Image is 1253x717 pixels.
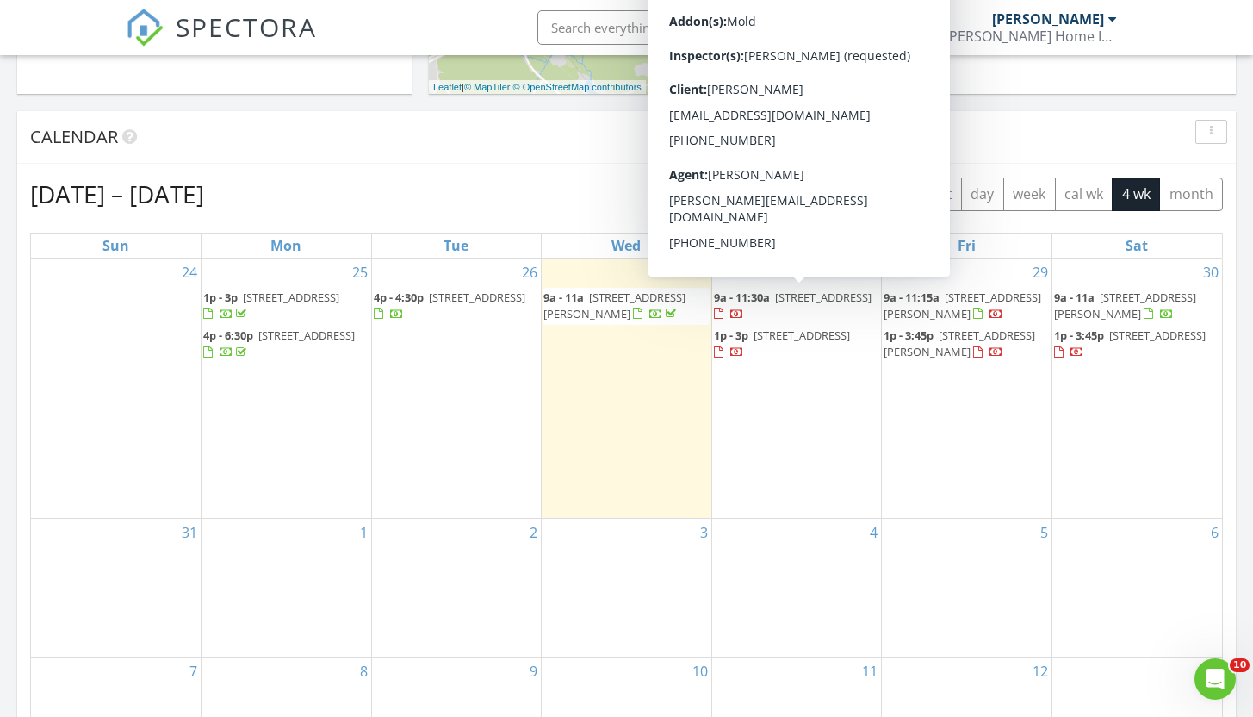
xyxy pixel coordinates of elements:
[374,290,424,305] span: 4p - 4:30p
[884,326,1050,363] a: 1p - 3:45p [STREET_ADDRESS][PERSON_NAME]
[31,519,202,658] td: Go to August 31, 2025
[884,288,1050,325] a: 9a - 11:15a [STREET_ADDRESS][PERSON_NAME]
[542,259,712,519] td: Go to August 27, 2025
[203,326,369,363] a: 4p - 6:30p [STREET_ADDRESS]
[349,259,371,286] a: Go to August 25, 2025
[884,290,1041,321] span: [STREET_ADDRESS][PERSON_NAME]
[1109,327,1206,343] span: [STREET_ADDRESS]
[884,327,1035,359] span: [STREET_ADDRESS][PERSON_NAME]
[884,327,1035,359] a: 1p - 3:45p [STREET_ADDRESS][PERSON_NAME]
[30,177,204,211] h2: [DATE] – [DATE]
[1055,178,1113,211] button: cal wk
[357,658,371,685] a: Go to September 8, 2025
[429,290,525,305] span: [STREET_ADDRESS]
[882,519,1052,658] td: Go to September 5, 2025
[186,658,201,685] a: Go to September 7, 2025
[714,290,770,305] span: 9a - 11:30a
[203,327,253,343] span: 4p - 6:30p
[780,234,814,258] a: Thursday
[518,259,541,286] a: Go to August 26, 2025
[1054,288,1220,325] a: 9a - 11a [STREET_ADDRESS][PERSON_NAME]
[859,259,881,286] a: Go to August 28, 2025
[1159,178,1223,211] button: month
[178,519,201,546] a: Go to August 31, 2025
[954,234,979,258] a: Friday
[543,290,584,305] span: 9a - 11a
[31,259,202,519] td: Go to August 24, 2025
[30,125,118,148] span: Calendar
[1051,519,1222,658] td: Go to September 6, 2025
[429,80,646,95] div: |
[754,327,850,343] span: [STREET_ADDRESS]
[1112,178,1160,211] button: 4 wk
[1029,658,1051,685] a: Go to September 12, 2025
[873,177,914,212] button: Next
[374,288,540,325] a: 4p - 4:30p [STREET_ADDRESS]
[513,82,642,92] a: © OpenStreetMap contributors
[1207,519,1222,546] a: Go to September 6, 2025
[543,288,710,325] a: 9a - 11a [STREET_ADDRESS][PERSON_NAME]
[866,519,881,546] a: Go to September 4, 2025
[202,259,372,519] td: Go to August 25, 2025
[464,82,511,92] a: © MapTiler
[884,327,934,343] span: 1p - 3:45p
[1054,327,1206,359] a: 1p - 3:45p [STREET_ADDRESS]
[1054,290,1196,321] span: [STREET_ADDRESS][PERSON_NAME]
[714,290,872,321] a: 9a - 11:30a [STREET_ADDRESS]
[543,290,685,321] span: [STREET_ADDRESS][PERSON_NAME]
[1200,259,1222,286] a: Go to August 30, 2025
[714,327,850,359] a: 1p - 3p [STREET_ADDRESS]
[1122,234,1151,258] a: Saturday
[1054,290,1095,305] span: 9a - 11a
[711,519,882,658] td: Go to September 4, 2025
[1051,259,1222,519] td: Go to August 30, 2025
[923,178,962,211] button: list
[374,290,525,321] a: 4p - 4:30p [STREET_ADDRESS]
[526,519,541,546] a: Go to September 2, 2025
[992,10,1104,28] div: [PERSON_NAME]
[99,234,133,258] a: Sunday
[714,327,748,343] span: 1p - 3p
[243,290,339,305] span: [STREET_ADDRESS]
[884,290,1041,321] a: 9a - 11:15a [STREET_ADDRESS][PERSON_NAME]
[440,234,472,258] a: Tuesday
[176,9,317,45] span: SPECTORA
[258,327,355,343] span: [STREET_ADDRESS]
[608,234,644,258] a: Wednesday
[203,288,369,325] a: 1p - 3p [STREET_ADDRESS]
[433,82,462,92] a: Leaflet
[1003,178,1056,211] button: week
[834,177,874,212] button: Previous
[537,10,882,45] input: Search everything...
[267,234,305,258] a: Monday
[1054,290,1196,321] a: 9a - 11a [STREET_ADDRESS][PERSON_NAME]
[526,658,541,685] a: Go to September 9, 2025
[543,290,685,321] a: 9a - 11a [STREET_ADDRESS][PERSON_NAME]
[689,658,711,685] a: Go to September 10, 2025
[357,519,371,546] a: Go to September 1, 2025
[1029,259,1051,286] a: Go to August 29, 2025
[714,288,880,325] a: 9a - 11:30a [STREET_ADDRESS]
[126,23,317,59] a: SPECTORA
[884,290,940,305] span: 9a - 11:15a
[961,178,1004,211] button: day
[203,290,339,321] a: 1p - 3p [STREET_ADDRESS]
[1194,658,1236,700] iframe: Intercom live chat
[1054,327,1104,343] span: 1p - 3:45p
[1054,326,1220,363] a: 1p - 3:45p [STREET_ADDRESS]
[203,327,355,359] a: 4p - 6:30p [STREET_ADDRESS]
[714,326,880,363] a: 1p - 3p [STREET_ADDRESS]
[689,259,711,286] a: Go to August 27, 2025
[371,519,542,658] td: Go to September 2, 2025
[542,519,712,658] td: Go to September 3, 2025
[203,290,238,305] span: 1p - 3p
[1230,658,1250,672] span: 10
[202,519,372,658] td: Go to September 1, 2025
[760,178,823,211] button: [DATE]
[945,28,1117,45] div: DeLeon Home Inspections
[775,290,872,305] span: [STREET_ADDRESS]
[882,259,1052,519] td: Go to August 29, 2025
[859,658,881,685] a: Go to September 11, 2025
[371,259,542,519] td: Go to August 26, 2025
[126,9,164,47] img: The Best Home Inspection Software - Spectora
